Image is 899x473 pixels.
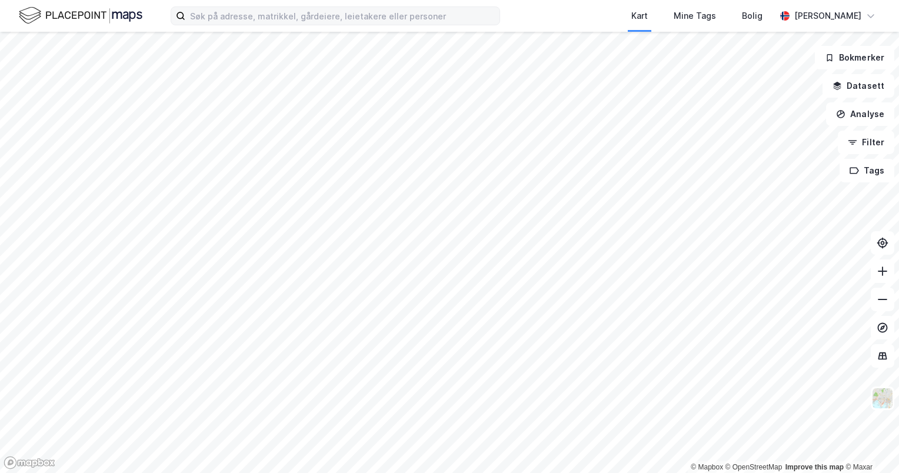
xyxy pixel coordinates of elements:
[742,9,763,23] div: Bolig
[674,9,716,23] div: Mine Tags
[631,9,648,23] div: Kart
[838,131,894,154] button: Filter
[840,417,899,473] iframe: Chat Widget
[725,463,783,471] a: OpenStreetMap
[794,9,861,23] div: [PERSON_NAME]
[826,102,894,126] button: Analyse
[19,5,142,26] img: logo.f888ab2527a4732fd821a326f86c7f29.svg
[785,463,844,471] a: Improve this map
[840,417,899,473] div: Kontrollprogram for chat
[871,387,894,409] img: Z
[185,7,500,25] input: Søk på adresse, matrikkel, gårdeiere, leietakere eller personer
[691,463,723,471] a: Mapbox
[823,74,894,98] button: Datasett
[815,46,894,69] button: Bokmerker
[4,456,55,469] a: Mapbox homepage
[840,159,894,182] button: Tags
